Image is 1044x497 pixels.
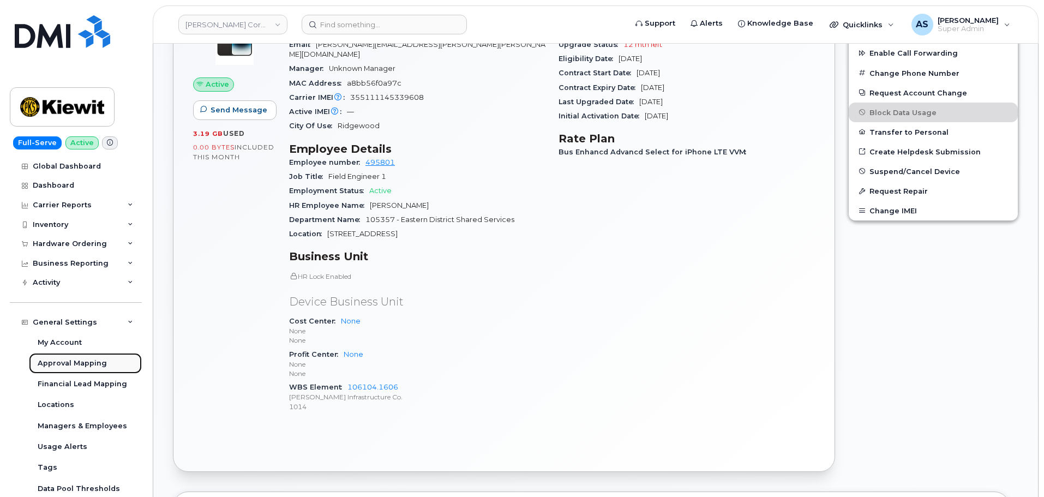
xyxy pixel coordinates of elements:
[289,230,327,238] span: Location
[289,158,365,166] span: Employee number
[938,16,999,25] span: [PERSON_NAME]
[289,93,350,101] span: Carrier IMEI
[849,142,1018,161] a: Create Helpdesk Submission
[289,40,316,49] span: Email
[559,83,641,92] span: Contract Expiry Date
[559,132,815,145] h3: Rate Plan
[559,148,752,156] span: Bus Enhancd Advancd Select for iPhone LTE VVM
[211,105,267,115] span: Send Message
[289,350,344,358] span: Profit Center
[289,250,545,263] h3: Business Unit
[289,172,328,181] span: Job Title
[344,350,363,358] a: None
[302,15,467,34] input: Find something...
[289,215,365,224] span: Department Name
[365,215,514,224] span: 105357 - Eastern District Shared Services
[289,187,369,195] span: Employment Status
[289,369,545,378] p: None
[843,20,883,29] span: Quicklinks
[559,55,619,63] span: Eligibility Date
[938,25,999,33] span: Super Admin
[370,201,429,209] span: [PERSON_NAME]
[700,18,723,29] span: Alerts
[369,187,392,195] span: Active
[289,383,347,391] span: WBS Element
[916,18,928,31] span: AS
[849,201,1018,220] button: Change IMEI
[193,143,235,151] span: 0.00 Bytes
[822,14,902,35] div: Quicklinks
[639,98,663,106] span: [DATE]
[730,13,821,34] a: Knowledge Base
[683,13,730,34] a: Alerts
[338,122,380,130] span: Ridgewood
[849,83,1018,103] button: Request Account Change
[289,326,545,336] p: None
[559,40,623,49] span: Upgrade Status
[289,294,545,310] p: Device Business Unit
[289,392,545,402] p: [PERSON_NAME] Infrastructure Co.
[350,93,424,101] span: 355111145339608
[289,107,347,116] span: Active IMEI
[869,167,960,175] span: Suspend/Cancel Device
[849,122,1018,142] button: Transfer to Personal
[849,161,1018,181] button: Suspend/Cancel Device
[641,83,664,92] span: [DATE]
[628,13,683,34] a: Support
[347,107,354,116] span: —
[328,172,386,181] span: Field Engineer 1
[193,130,223,137] span: 3.19 GB
[849,43,1018,63] button: Enable Call Forwarding
[329,64,395,73] span: Unknown Manager
[849,181,1018,201] button: Request Repair
[289,64,329,73] span: Manager
[619,55,642,63] span: [DATE]
[289,40,545,58] span: [PERSON_NAME][EMAIL_ADDRESS][PERSON_NAME][PERSON_NAME][DOMAIN_NAME]
[849,103,1018,122] button: Block Data Usage
[347,383,398,391] a: 106104.1606
[289,317,341,325] span: Cost Center
[289,201,370,209] span: HR Employee Name
[223,129,245,137] span: used
[849,63,1018,83] button: Change Phone Number
[637,69,660,77] span: [DATE]
[289,336,545,345] p: None
[997,450,1036,489] iframe: Messenger Launcher
[365,158,395,166] a: 495801
[289,79,347,87] span: MAC Address
[869,49,958,57] span: Enable Call Forwarding
[206,79,229,89] span: Active
[623,40,662,49] span: 12 mth left
[289,402,545,411] p: 1014
[289,360,545,369] p: None
[193,100,277,120] button: Send Message
[327,230,398,238] span: [STREET_ADDRESS]
[289,272,545,281] p: HR Lock Enabled
[341,317,361,325] a: None
[347,79,401,87] span: a8bb56f0a97c
[645,112,668,120] span: [DATE]
[178,15,287,34] a: Kiewit Corporation
[645,18,675,29] span: Support
[747,18,813,29] span: Knowledge Base
[289,122,338,130] span: City Of Use
[289,142,545,155] h3: Employee Details
[559,112,645,120] span: Initial Activation Date
[559,98,639,106] span: Last Upgraded Date
[904,14,1018,35] div: Alexander Strull
[559,69,637,77] span: Contract Start Date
